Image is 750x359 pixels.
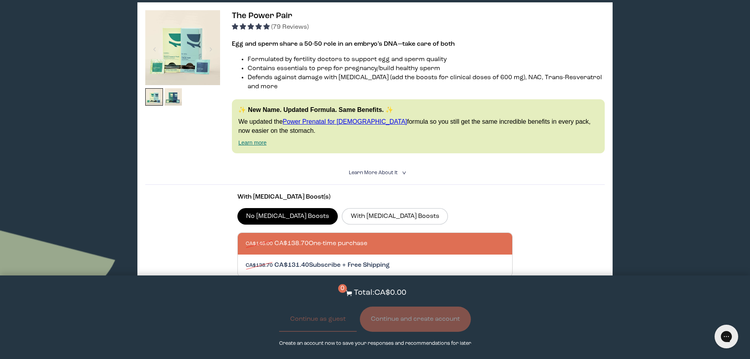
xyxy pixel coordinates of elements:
a: Learn more [238,140,267,146]
iframe: Gorgias live chat messenger [711,322,742,351]
img: thumbnail image [165,88,182,106]
img: thumbnail image [145,10,220,85]
li: Contains essentials to prep for pregnancy/build healthy sperm [248,64,604,73]
span: 4.92 stars [232,24,271,30]
span: 0 [338,284,347,293]
button: Continue and create account [360,307,471,332]
span: Learn More About it [349,170,398,175]
a: Power Prenatal for [DEMOGRAPHIC_DATA] [283,118,407,125]
i: < [400,171,407,175]
p: Total: CA$0.00 [354,287,406,299]
label: No [MEDICAL_DATA] Boosts [237,208,338,225]
p: We updated the formula so you still get the same incredible benefits in every pack, now easier on... [238,117,598,135]
strong: Egg and sperm share a 50-50 role in an embryo’s DNA—take care of both [232,41,455,47]
button: Continue as guest [279,307,357,332]
p: With [MEDICAL_DATA] Boost(s) [237,193,513,202]
strong: ✨ New Name. Updated Formula. Same Benefits. ✨ [238,106,393,113]
label: With [MEDICAL_DATA] Boosts [342,208,448,225]
span: (79 Reviews) [271,24,309,30]
li: Formulated by fertility doctors to support egg and sperm quality [248,55,604,64]
img: thumbnail image [145,88,163,106]
summary: Learn More About it < [349,169,402,177]
li: Defends against damage with [MEDICAL_DATA] (add the boosts for clinical doses of 600 mg), NAC, Tr... [248,73,604,91]
span: The Power Pair [232,12,292,20]
p: Create an account now to save your responses and recommendations for later [279,340,471,347]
